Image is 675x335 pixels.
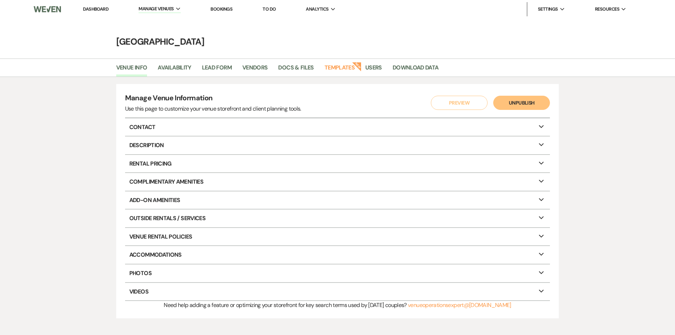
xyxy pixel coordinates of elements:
[278,63,314,77] a: Docs & Files
[306,6,328,13] span: Analytics
[125,118,550,136] p: Contact
[83,35,593,48] h4: [GEOGRAPHIC_DATA]
[202,63,232,77] a: Lead Form
[125,105,301,113] div: Use this page to customize your venue storefront and client planning tools.
[408,301,511,309] a: venueoperationsexpert@[DOMAIN_NAME]
[263,6,276,12] a: To Do
[125,228,550,246] p: Venue Rental Policies
[493,96,550,110] button: Unpublish
[34,2,61,17] img: Weven Logo
[164,301,406,309] span: Need help adding a feature or optimizing your storefront for key search terms used by [DATE] coup...
[595,6,619,13] span: Resources
[242,63,268,77] a: Vendors
[125,264,550,282] p: Photos
[83,6,108,12] a: Dashboard
[352,61,362,71] strong: New
[325,63,355,77] a: Templates
[125,210,550,227] p: Outside Rentals / Services
[431,96,488,110] button: Preview
[139,5,174,12] span: Manage Venues
[125,173,550,191] p: Complimentary Amenities
[365,63,382,77] a: Users
[116,63,147,77] a: Venue Info
[125,136,550,154] p: Description
[125,93,301,105] h4: Manage Venue Information
[210,6,232,12] a: Bookings
[125,283,550,301] p: Videos
[125,191,550,209] p: Add-On Amenities
[158,63,191,77] a: Availability
[538,6,558,13] span: Settings
[429,96,486,110] a: Preview
[125,155,550,173] p: Rental Pricing
[125,246,550,264] p: Accommodations
[393,63,439,77] a: Download Data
